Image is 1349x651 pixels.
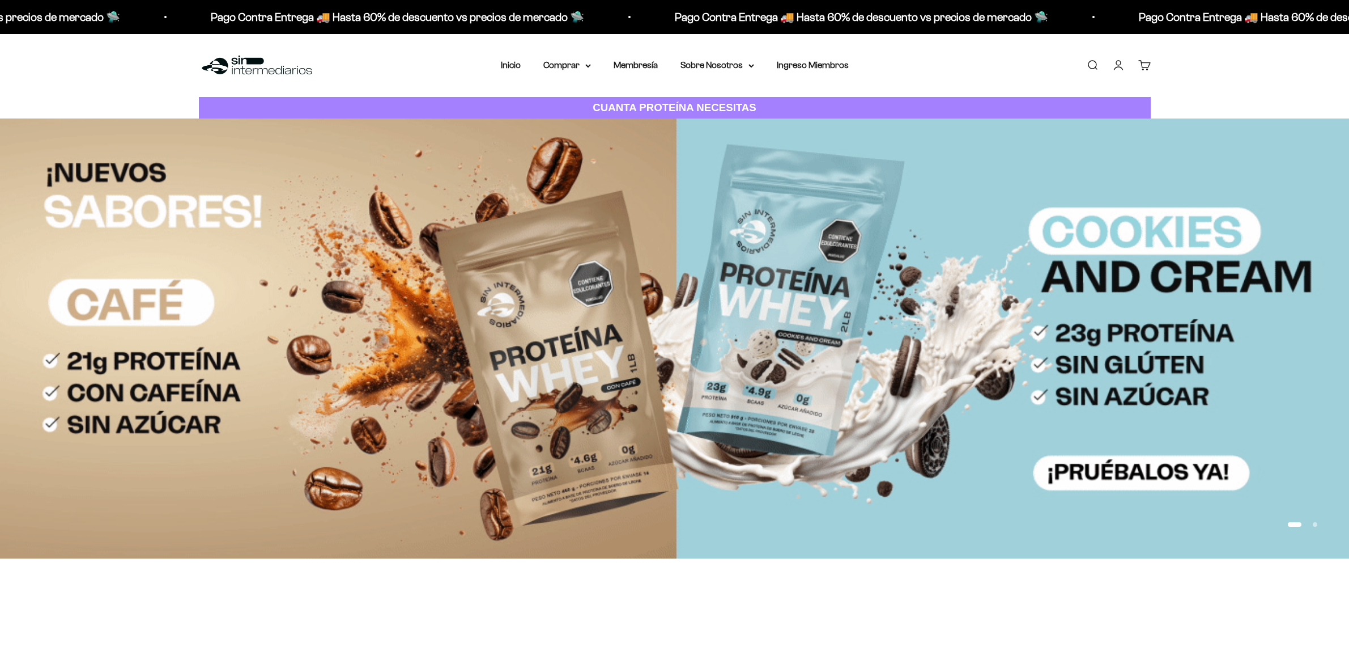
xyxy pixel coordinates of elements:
[614,60,658,70] a: Membresía
[680,58,754,73] summary: Sobre Nosotros
[543,58,591,73] summary: Comprar
[777,60,849,70] a: Ingreso Miembros
[675,8,1048,26] p: Pago Contra Entrega 🚚 Hasta 60% de descuento vs precios de mercado 🛸
[199,97,1151,119] a: CUANTA PROTEÍNA NECESITAS
[593,102,756,113] strong: CUANTA PROTEÍNA NECESITAS
[501,60,521,70] a: Inicio
[211,8,584,26] p: Pago Contra Entrega 🚚 Hasta 60% de descuento vs precios de mercado 🛸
